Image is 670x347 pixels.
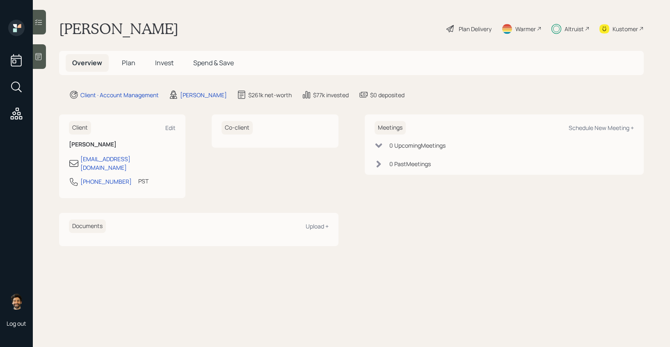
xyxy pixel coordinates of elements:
div: [EMAIL_ADDRESS][DOMAIN_NAME] [80,155,176,172]
h6: [PERSON_NAME] [69,141,176,148]
div: Client · Account Management [80,91,159,99]
div: [PERSON_NAME] [180,91,227,99]
span: Plan [122,58,135,67]
h1: [PERSON_NAME] [59,20,178,38]
div: Kustomer [613,25,638,33]
h6: Documents [69,219,106,233]
span: Overview [72,58,102,67]
h6: Co-client [222,121,253,135]
span: Spend & Save [193,58,234,67]
div: Upload + [306,222,329,230]
div: PST [138,177,149,185]
h6: Meetings [375,121,406,135]
div: Altruist [565,25,584,33]
div: Plan Delivery [459,25,492,33]
div: $261k net-worth [248,91,292,99]
div: $77k invested [313,91,349,99]
div: Log out [7,320,26,327]
div: Schedule New Meeting + [569,124,634,132]
div: $0 deposited [370,91,405,99]
div: 0 Upcoming Meeting s [389,141,446,150]
div: 0 Past Meeting s [389,160,431,168]
h6: Client [69,121,91,135]
div: Edit [165,124,176,132]
span: Invest [155,58,174,67]
div: Warmer [515,25,536,33]
img: eric-schwartz-headshot.png [8,293,25,310]
div: [PHONE_NUMBER] [80,177,132,186]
